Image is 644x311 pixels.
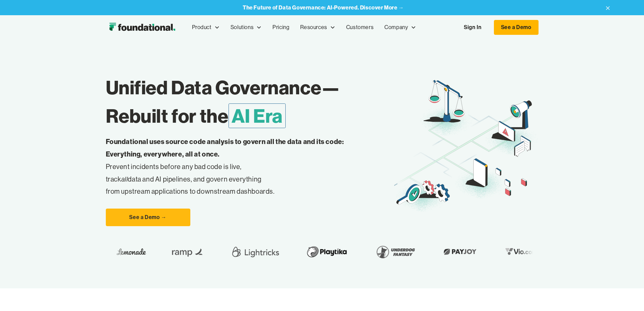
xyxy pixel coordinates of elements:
div: Company [384,23,408,32]
img: Ramp [166,242,207,261]
div: Resources [300,23,327,32]
div: Solutions [225,16,267,39]
a: The Future of Data Governance: AI-Powered. Discover More → [243,4,404,11]
em: all [121,175,128,183]
h1: Unified Data Governance— Rebuilt for the [106,73,394,130]
div: Solutions [231,23,254,32]
img: Lemonade [115,246,144,257]
a: home [106,21,178,34]
img: Vio.com [500,246,540,257]
span: AI Era [229,103,286,128]
img: Underdog Fantasy [371,242,417,261]
a: Customers [341,16,379,39]
img: Foundational Logo [106,21,178,34]
div: Company [379,16,422,39]
div: Product [192,23,212,32]
div: Resources [295,16,340,39]
div: Product [187,16,225,39]
img: Playtika [301,242,350,261]
a: Pricing [267,16,295,39]
img: Payjoy [439,246,479,257]
strong: Foundational uses source code analysis to govern all the data and its code: Everything, everywher... [106,137,344,158]
a: Sign In [457,20,488,34]
iframe: Chat Widget [610,279,644,311]
img: Lightricks [228,242,280,261]
a: See a Demo [494,20,539,35]
a: See a Demo → [106,209,190,226]
p: Prevent incidents before any bad code is live, track data and AI pipelines, and govern everything... [106,136,365,198]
